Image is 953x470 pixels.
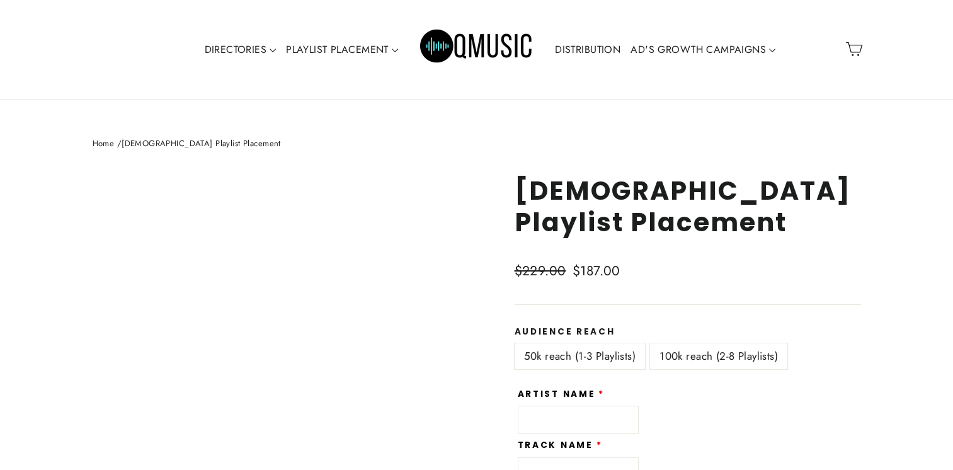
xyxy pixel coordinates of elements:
[518,389,605,399] label: Artist Name
[650,343,787,369] label: 100k reach (2-8 Playlists)
[515,261,566,280] span: $229.00
[518,440,603,450] label: Track Name
[625,35,780,64] a: AD'S GROWTH CAMPAIGNS
[93,137,115,149] a: Home
[550,35,625,64] a: DISTRIBUTION
[515,343,646,369] label: 50k reach (1-3 Playlists)
[160,13,794,86] div: Primary
[573,261,620,280] span: $187.00
[93,137,861,151] nav: breadcrumbs
[281,35,403,64] a: PLAYLIST PLACEMENT
[420,21,534,77] img: Q Music Promotions
[117,137,122,149] span: /
[515,175,861,237] h1: [DEMOGRAPHIC_DATA] Playlist Placement
[515,327,861,337] label: Audience Reach
[200,35,282,64] a: DIRECTORIES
